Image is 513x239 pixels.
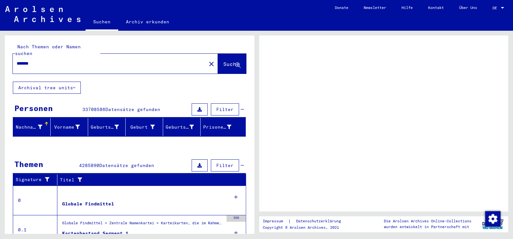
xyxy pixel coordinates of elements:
[384,224,471,230] p: wurden entwickelt in Partnerschaft mit
[13,118,51,136] mat-header-cell: Nachname
[79,163,99,168] span: 4285890
[13,82,81,94] button: Archival tree units
[166,124,194,131] div: Geburtsdatum
[166,122,202,132] div: Geburtsdatum
[15,44,81,56] mat-label: Nach Themen oder Namen suchen
[492,6,500,10] span: DE
[105,107,160,112] span: Datensätze gefunden
[91,122,127,132] div: Geburtsname
[128,124,155,131] div: Geburt‏
[223,61,239,67] span: Suche
[291,218,349,225] a: Datenschutzerklärung
[126,118,163,136] mat-header-cell: Geburt‏
[216,107,234,112] span: Filter
[16,175,59,185] div: Signature
[14,158,43,170] div: Themen
[208,60,215,68] mat-icon: close
[60,175,240,185] div: Titel
[13,186,57,215] td: 0
[62,230,128,237] div: Kartenbestand Segment 1
[88,118,126,136] mat-header-cell: Geburtsname
[216,163,234,168] span: Filter
[53,124,80,131] div: Vorname
[14,102,53,114] div: Personen
[86,14,118,31] a: Suchen
[163,118,201,136] mat-header-cell: Geburtsdatum
[5,6,80,22] img: Arolsen_neg.svg
[203,122,239,132] div: Prisoner #
[128,122,163,132] div: Geburt‏
[16,124,42,131] div: Nachname
[485,211,501,227] img: Zustimmung ändern
[82,107,105,112] span: 33708586
[218,54,246,74] button: Suche
[62,220,223,229] div: Globale Findmittel > Zentrale Namenkartei > Karteikarten, die im Rahmen der sequentiellen Massend...
[53,122,88,132] div: Vorname
[205,57,218,70] button: Clear
[60,177,233,183] div: Titel
[211,159,239,171] button: Filter
[263,218,288,225] a: Impressum
[203,124,231,131] div: Prisoner #
[51,118,88,136] mat-header-cell: Vorname
[263,225,349,230] p: Copyright © Arolsen Archives, 2021
[16,176,52,183] div: Signature
[62,201,114,207] div: Globale Findmittel
[201,118,245,136] mat-header-cell: Prisoner #
[263,218,349,225] div: |
[481,216,505,232] img: yv_logo.png
[384,218,471,224] p: Die Arolsen Archives Online-Collections
[16,122,50,132] div: Nachname
[99,163,154,168] span: Datensätze gefunden
[118,14,177,29] a: Archiv erkunden
[485,211,500,226] div: Zustimmung ändern
[227,215,246,222] div: 350
[211,103,239,116] button: Filter
[91,124,119,131] div: Geburtsname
